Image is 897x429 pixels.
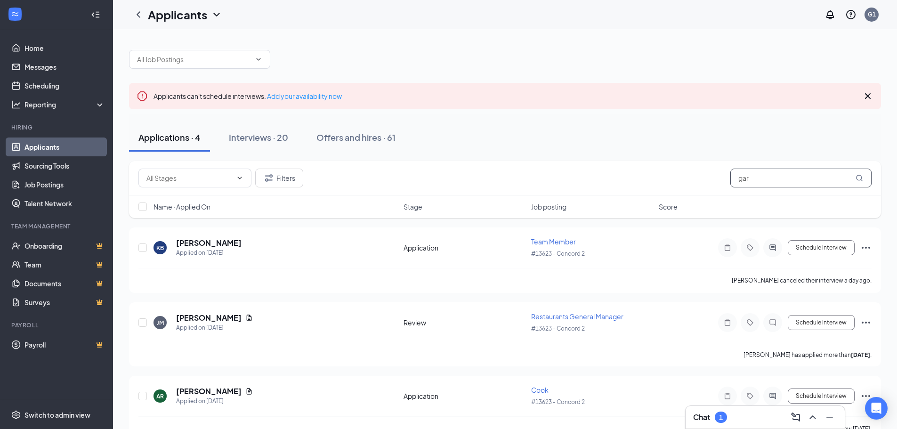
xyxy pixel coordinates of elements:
h5: [PERSON_NAME] [176,313,242,323]
svg: Tag [744,319,756,326]
button: Minimize [822,410,837,425]
span: #13623 - Concord 2 [531,325,585,332]
div: Applied on [DATE] [176,397,253,406]
span: #13623 - Concord 2 [531,398,585,405]
h5: [PERSON_NAME] [176,238,242,248]
button: Filter Filters [255,169,303,187]
div: Interviews · 20 [229,131,288,143]
div: Offers and hires · 61 [316,131,396,143]
a: Talent Network [24,194,105,213]
svg: ChevronDown [236,174,243,182]
svg: WorkstreamLogo [10,9,20,19]
span: Cook [531,386,549,394]
a: Home [24,39,105,57]
svg: Settings [11,410,21,420]
div: JM [157,319,164,327]
span: Name · Applied On [154,202,210,211]
span: Team Member [531,237,576,246]
svg: ChevronDown [211,9,222,20]
div: 1 [719,413,723,421]
button: ComposeMessage [788,410,803,425]
a: PayrollCrown [24,335,105,354]
div: Application [404,391,525,401]
svg: MagnifyingGlass [856,174,863,182]
svg: Analysis [11,100,21,109]
svg: Document [245,388,253,395]
div: Hiring [11,123,103,131]
button: Schedule Interview [788,389,855,404]
span: #13623 - Concord 2 [531,250,585,257]
svg: Note [722,392,733,400]
svg: Ellipses [860,390,872,402]
b: [DATE] [851,351,870,358]
a: DocumentsCrown [24,274,105,293]
div: Reporting [24,100,105,109]
div: Applied on [DATE] [176,248,242,258]
div: Applied on [DATE] [176,323,253,332]
a: TeamCrown [24,255,105,274]
svg: ComposeMessage [790,412,801,423]
span: Job posting [531,202,566,211]
a: OnboardingCrown [24,236,105,255]
div: Open Intercom Messenger [865,397,888,420]
span: Applicants can't schedule interviews. [154,92,342,100]
div: [PERSON_NAME] canceled their interview a day ago. [732,276,872,285]
a: Scheduling [24,76,105,95]
svg: QuestionInfo [845,9,857,20]
svg: Document [245,314,253,322]
div: AR [156,392,164,400]
svg: Minimize [824,412,835,423]
h3: Chat [693,412,710,422]
button: Schedule Interview [788,240,855,255]
svg: Cross [862,90,873,102]
svg: Error [137,90,148,102]
svg: Filter [263,172,275,184]
div: Team Management [11,222,103,230]
div: KB [156,244,164,252]
svg: Note [722,319,733,326]
input: Search in applications [730,169,872,187]
div: Payroll [11,321,103,329]
svg: Collapse [91,10,100,19]
svg: Ellipses [860,317,872,328]
a: Sourcing Tools [24,156,105,175]
svg: Notifications [824,9,836,20]
p: [PERSON_NAME] has applied more than . [743,351,872,359]
svg: ChevronDown [255,56,262,63]
svg: Note [722,244,733,251]
svg: Tag [744,392,756,400]
h1: Applicants [148,7,207,23]
svg: ChevronUp [807,412,818,423]
a: Add your availability now [267,92,342,100]
svg: ChatInactive [767,319,778,326]
h5: [PERSON_NAME] [176,386,242,397]
svg: Ellipses [860,242,872,253]
span: Restaurants General Manager [531,312,623,321]
a: SurveysCrown [24,293,105,312]
svg: ActiveChat [767,392,778,400]
button: Schedule Interview [788,315,855,330]
div: Applications · 4 [138,131,201,143]
span: Score [659,202,678,211]
a: Applicants [24,138,105,156]
input: All Stages [146,173,232,183]
a: Messages [24,57,105,76]
div: Switch to admin view [24,410,90,420]
a: Job Postings [24,175,105,194]
div: Review [404,318,525,327]
svg: Tag [744,244,756,251]
span: Stage [404,202,422,211]
svg: ChevronLeft [133,9,144,20]
svg: ActiveChat [767,244,778,251]
button: ChevronUp [805,410,820,425]
input: All Job Postings [137,54,251,65]
div: G1 [868,10,876,18]
div: Application [404,243,525,252]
